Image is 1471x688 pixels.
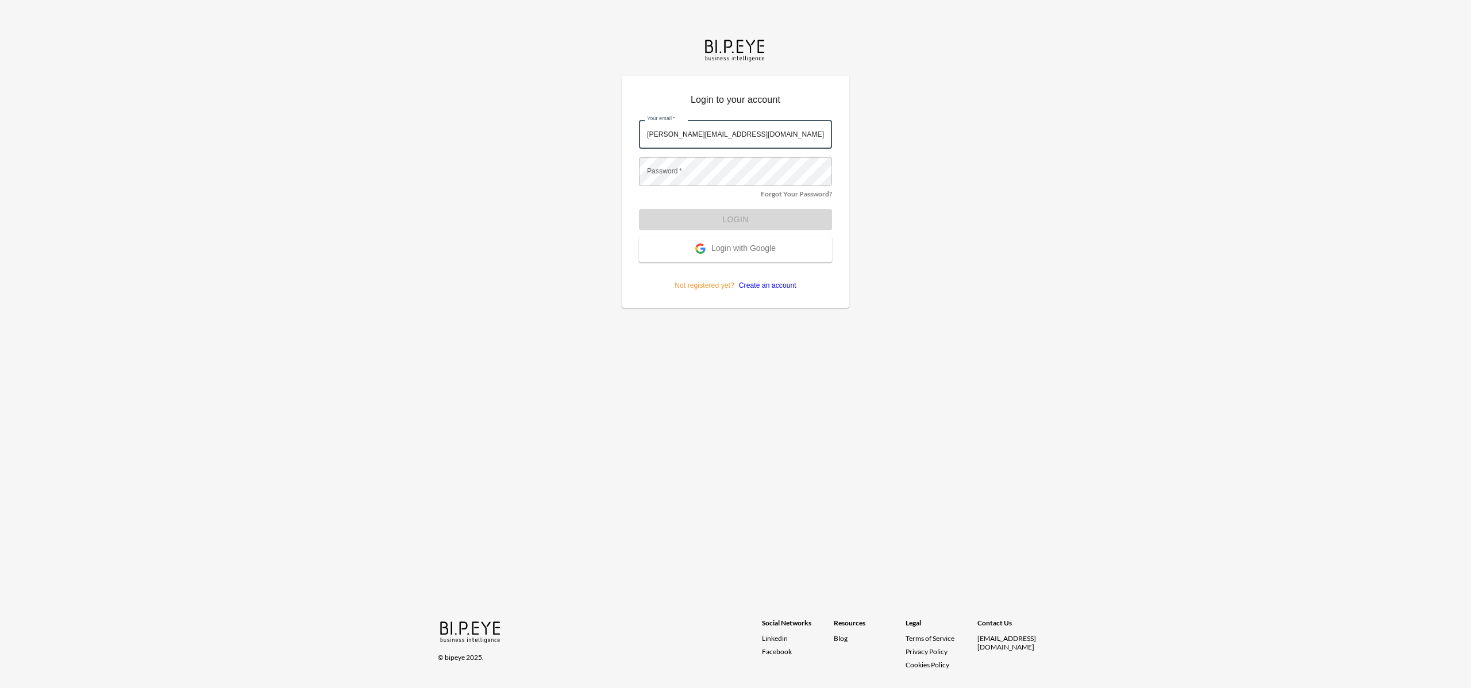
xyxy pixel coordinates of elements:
[761,190,832,198] a: Forgot Your Password?
[703,37,768,63] img: bipeye-logo
[438,646,746,662] div: © bipeye 2025.
[906,647,948,656] a: Privacy Policy
[906,660,949,669] a: Cookies Policy
[639,262,832,291] p: Not registered yet?
[438,619,504,644] img: bipeye-logo
[711,243,776,255] span: Login with Google
[906,634,973,643] a: Terms of Service
[734,281,796,289] a: Create an account
[762,619,834,634] div: Social Networks
[906,619,977,634] div: Legal
[834,619,906,634] div: Resources
[639,93,832,111] p: Login to your account
[639,237,832,262] button: Login with Google
[647,115,675,122] label: Your email
[762,647,792,656] span: Facebook
[762,647,834,656] a: Facebook
[834,634,848,643] a: Blog
[762,634,834,643] a: Linkedin
[762,634,788,643] span: Linkedin
[977,634,1049,651] div: [EMAIL_ADDRESS][DOMAIN_NAME]
[977,619,1049,634] div: Contact Us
